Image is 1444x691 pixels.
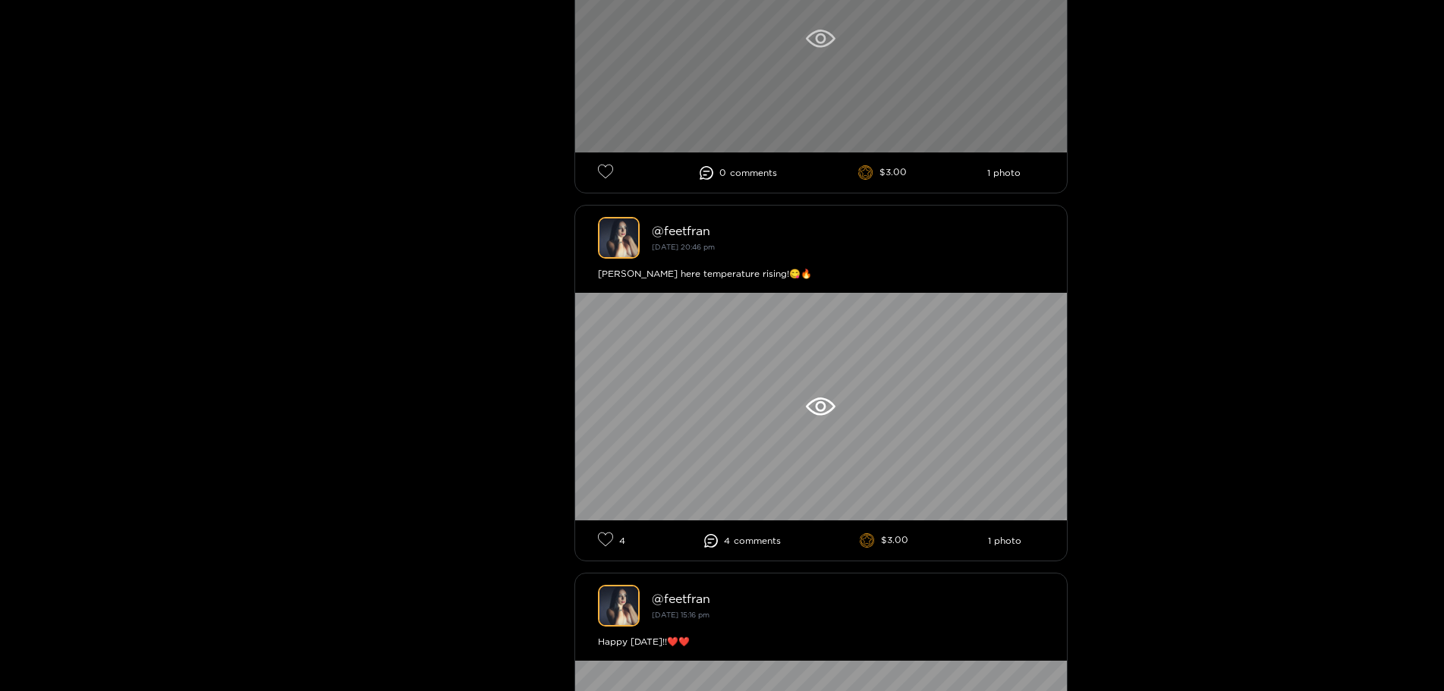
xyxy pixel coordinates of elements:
[858,165,907,181] li: $3.00
[598,266,1044,281] div: [PERSON_NAME] here temperature rising!😋🔥
[598,634,1044,649] div: Happy [DATE]!!❤️❤️
[598,585,640,627] img: feetfran
[704,534,781,548] li: 4
[700,166,777,180] li: 0
[652,611,709,619] small: [DATE] 15:16 pm
[598,532,625,549] li: 4
[730,168,777,178] span: comment s
[652,592,1044,605] div: @ feetfran
[734,536,781,546] span: comment s
[988,536,1021,546] li: 1 photo
[987,168,1021,178] li: 1 photo
[652,243,715,251] small: [DATE] 20:46 pm
[598,217,640,259] img: feetfran
[860,533,908,548] li: $3.00
[652,224,1044,237] div: @ feetfran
